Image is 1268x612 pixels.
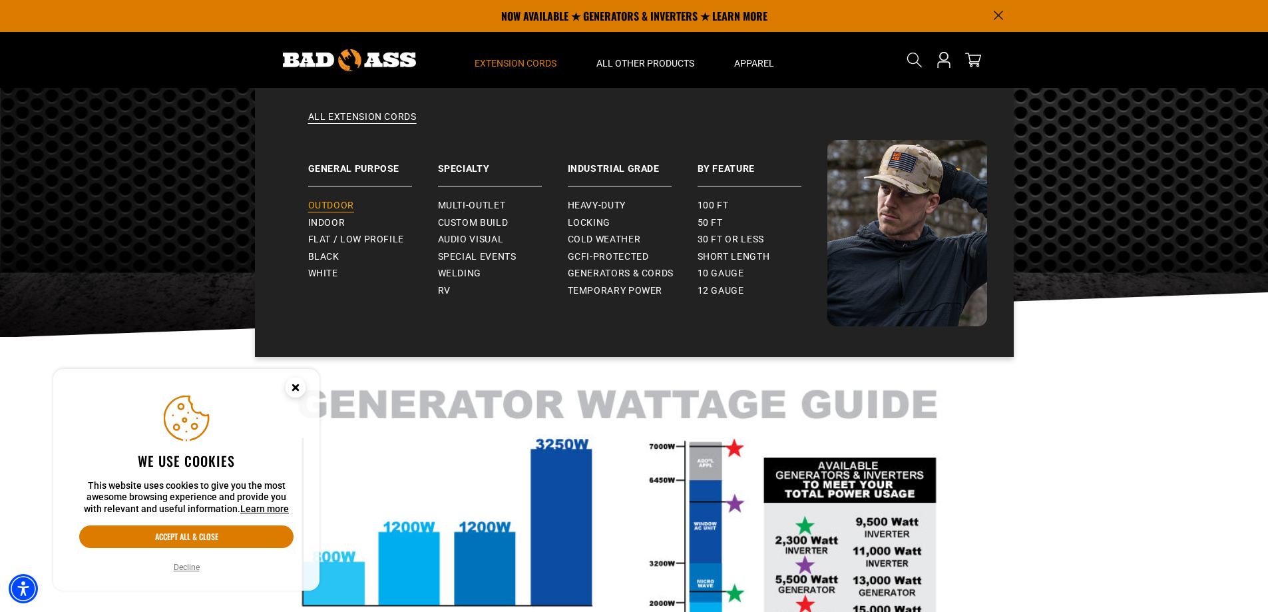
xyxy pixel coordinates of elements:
a: Short Length [698,248,827,266]
a: 50 ft [698,214,827,232]
a: Welding [438,265,568,282]
p: This website uses cookies to give you the most awesome browsing experience and provide you with r... [79,480,294,515]
span: 100 ft [698,200,729,212]
summary: Apparel [714,32,794,88]
a: 100 ft [698,197,827,214]
a: 10 gauge [698,265,827,282]
span: Audio Visual [438,234,504,246]
img: Bad Ass Extension Cords [283,49,416,71]
button: Decline [170,561,204,574]
img: Bad Ass Extension Cords [827,140,987,326]
span: Cold Weather [568,234,641,246]
a: All Extension Cords [282,111,987,140]
a: Locking [568,214,698,232]
a: Multi-Outlet [438,197,568,214]
a: By Feature [698,140,827,186]
div: Accessibility Menu [9,574,38,603]
span: Custom Build [438,217,509,229]
a: Temporary Power [568,282,698,300]
a: GCFI-Protected [568,248,698,266]
a: 30 ft or less [698,231,827,248]
span: 12 gauge [698,285,744,297]
a: General Purpose [308,140,438,186]
span: Short Length [698,251,770,263]
span: White [308,268,338,280]
span: Flat / Low Profile [308,234,405,246]
a: 12 gauge [698,282,827,300]
a: RV [438,282,568,300]
span: Heavy-Duty [568,200,626,212]
a: Indoor [308,214,438,232]
span: Temporary Power [568,285,663,297]
span: Locking [568,217,610,229]
span: 50 ft [698,217,723,229]
a: White [308,265,438,282]
a: Flat / Low Profile [308,231,438,248]
button: Accept all & close [79,525,294,548]
a: Industrial Grade [568,140,698,186]
a: This website uses cookies to give you the most awesome browsing experience and provide you with r... [240,503,289,514]
span: All Other Products [596,57,694,69]
span: Black [308,251,339,263]
a: cart [962,52,984,68]
a: Heavy-Duty [568,197,698,214]
a: Custom Build [438,214,568,232]
a: Cold Weather [568,231,698,248]
a: Black [308,248,438,266]
a: Generators & Cords [568,265,698,282]
a: Audio Visual [438,231,568,248]
span: Generators & Cords [568,268,674,280]
summary: Extension Cords [455,32,576,88]
summary: Search [904,49,925,71]
aside: Cookie Consent [53,369,319,591]
span: 30 ft or less [698,234,764,246]
span: GCFI-Protected [568,251,649,263]
span: Special Events [438,251,517,263]
button: Close this option [272,369,319,410]
a: Outdoor [308,197,438,214]
h2: We use cookies [79,452,294,469]
a: Specialty [438,140,568,186]
span: 10 gauge [698,268,744,280]
span: Welding [438,268,481,280]
a: Special Events [438,248,568,266]
span: Indoor [308,217,345,229]
span: Outdoor [308,200,354,212]
a: Open this option [933,32,954,88]
span: Extension Cords [475,57,556,69]
span: RV [438,285,451,297]
span: Apparel [734,57,774,69]
span: Multi-Outlet [438,200,506,212]
summary: All Other Products [576,32,714,88]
